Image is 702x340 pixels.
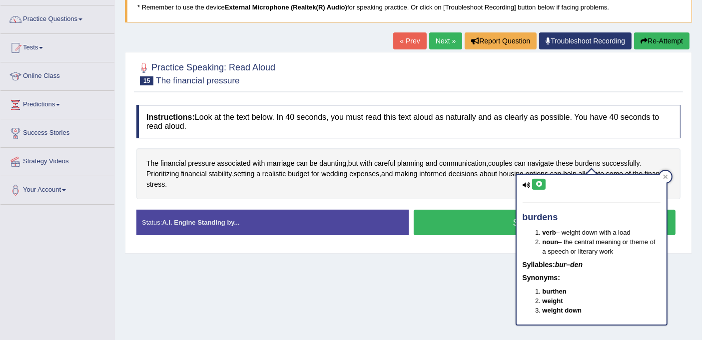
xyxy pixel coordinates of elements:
span: Click to see word definition [426,158,437,169]
span: Click to see word definition [602,158,640,169]
span: Click to see word definition [160,158,186,169]
span: Click to see word definition [146,169,179,179]
a: Your Account [0,176,114,201]
span: Click to see word definition [499,169,524,179]
span: Click to see word definition [514,158,526,169]
b: weight [543,297,563,305]
span: Click to see word definition [252,158,265,169]
span: Click to see word definition [348,158,358,169]
b: Instructions: [146,113,195,121]
span: Click to see word definition [234,169,254,179]
span: Click to see word definition [311,169,319,179]
strong: A.I. Engine Standing by... [162,219,239,226]
a: Success Stories [0,119,114,144]
span: Click to see word definition [360,158,372,169]
b: burthen [543,288,567,295]
h5: Synonyms: [523,274,661,282]
span: Click to see word definition [449,169,478,179]
span: Click to see word definition [349,169,379,179]
span: Click to see word definition [374,158,395,169]
li: – the central meaning or theme of a speech or literary work [543,237,661,256]
h4: Look at the text below. In 40 seconds, you must read this text aloud as naturally and as clearly ... [136,105,681,138]
h5: Syllables: [523,261,661,269]
a: Predictions [0,91,114,116]
span: Click to see word definition [488,158,512,169]
span: Click to see word definition [419,169,446,179]
span: Click to see word definition [256,169,260,179]
b: weight down [543,307,582,314]
a: Tests [0,34,114,59]
span: Click to see word definition [267,158,294,169]
span: Click to see word definition [262,169,286,179]
span: Click to see word definition [188,158,215,169]
span: Click to see word definition [181,169,206,179]
h2: Practice Speaking: Read Aloud [136,60,275,85]
span: Click to see word definition [288,169,309,179]
span: Click to see word definition [310,158,318,169]
button: Re-Attempt [634,32,690,49]
span: Click to see word definition [575,158,601,169]
span: Click to see word definition [209,169,232,179]
span: Click to see word definition [381,169,393,179]
span: Click to see word definition [528,158,554,169]
a: Practice Questions [0,5,114,30]
span: Click to see word definition [439,158,486,169]
em: bur–den [555,261,583,269]
span: Click to see word definition [146,158,158,169]
span: Click to see word definition [217,158,251,169]
li: – weight down with a load [543,228,661,237]
b: verb [543,229,556,236]
span: Click to see word definition [480,169,497,179]
span: Click to see word definition [556,158,573,169]
span: Click to see word definition [321,169,347,179]
a: Troubleshoot Recording [539,32,632,49]
a: « Prev [393,32,426,49]
span: Click to see word definition [397,158,424,169]
h4: burdens [523,213,661,223]
button: Report Question [465,32,537,49]
b: External Microphone (Realtek(R) Audio) [225,3,347,11]
span: Click to see word definition [319,158,346,169]
b: noun [543,238,559,246]
a: Strategy Videos [0,148,114,173]
div: , , . , , . [136,148,681,199]
button: Start Answering [414,210,676,235]
span: Click to see word definition [296,158,308,169]
a: Next » [429,32,462,49]
div: Status: [136,210,409,235]
a: Online Class [0,62,114,87]
span: 15 [140,76,153,85]
span: Click to see word definition [146,179,165,190]
small: The financial pressure [156,76,239,85]
span: Click to see word definition [395,169,417,179]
